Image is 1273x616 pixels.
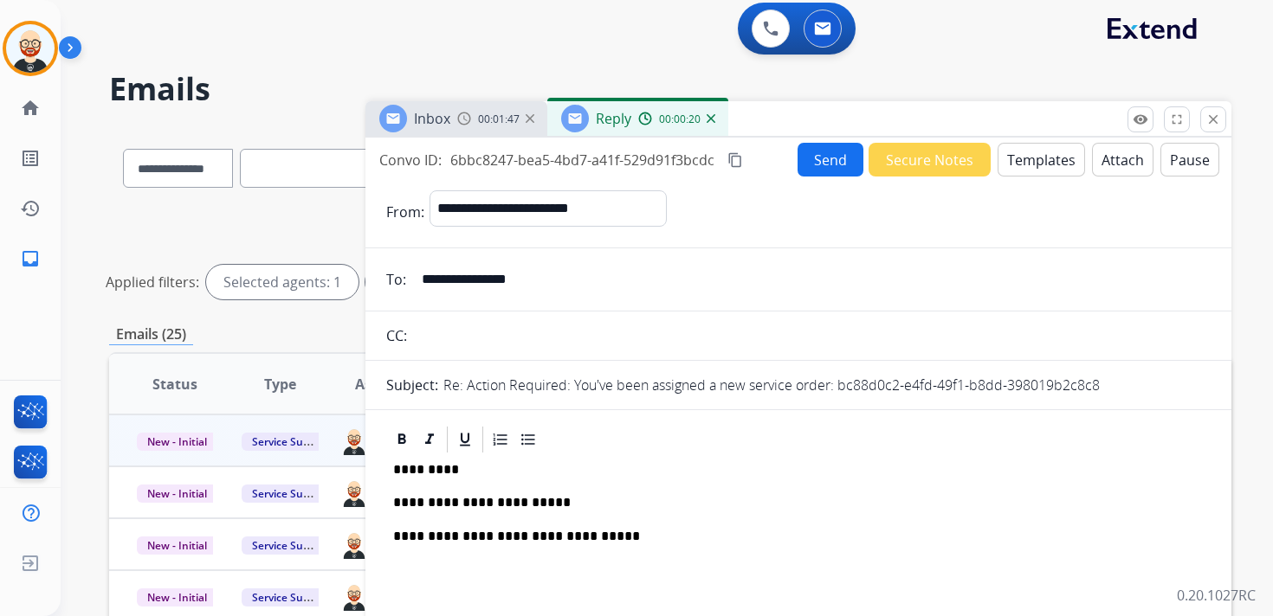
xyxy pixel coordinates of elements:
p: From: [386,202,424,222]
mat-icon: fullscreen [1169,112,1185,127]
div: Ordered List [488,427,514,452]
mat-icon: list_alt [20,148,41,169]
p: Convo ID: [379,150,442,170]
mat-icon: close [1205,112,1221,127]
span: Service Support [242,588,340,606]
span: Inbox [414,109,450,128]
p: 0.20.1027RC [1177,585,1256,606]
img: agent-avatar [340,581,368,611]
div: Underline [452,427,478,452]
p: Subject: [386,375,438,395]
img: agent-avatar [340,478,368,507]
mat-icon: remove_red_eye [1133,112,1148,127]
button: Send [798,143,863,176]
button: Attach [1092,143,1153,176]
mat-icon: history [20,198,41,219]
p: To: [386,269,406,290]
span: 00:00:20 [659,112,701,126]
img: agent-avatar [340,529,368,559]
span: Service Support [242,484,340,503]
div: Italic [417,427,443,452]
span: Type [264,374,296,395]
span: New - Initial [137,484,217,503]
img: agent-avatar [340,426,368,455]
button: Secure Notes [869,143,991,176]
p: Re: Action Required: You've been assigned a new service order: bc88d0c2-e4fd-49f1-b8dd-398019b2c8c8 [443,375,1100,395]
span: New - Initial [137,588,217,606]
div: Bullet List [515,427,541,452]
span: 6bbc8247-bea5-4bd7-a41f-529d91f3bcdc [450,151,714,170]
span: New - Initial [137,536,217,555]
h2: Emails [109,72,1231,106]
button: Templates [998,143,1085,176]
button: Pause [1160,143,1219,176]
p: Applied filters: [106,272,199,292]
span: Service Support [242,536,340,555]
span: Reply [596,109,631,128]
div: Selected agents: 1 [206,265,359,299]
span: New - Initial [137,433,217,451]
mat-icon: content_copy [727,152,743,168]
span: Assignee [355,374,416,395]
div: Bold [389,427,415,452]
span: Service Support [242,433,340,451]
span: Status [152,374,197,395]
mat-icon: home [20,98,41,119]
p: Emails (25) [109,324,193,345]
span: 00:01:47 [478,112,520,126]
mat-icon: inbox [20,248,41,269]
img: avatar [6,24,55,73]
p: CC: [386,325,407,346]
